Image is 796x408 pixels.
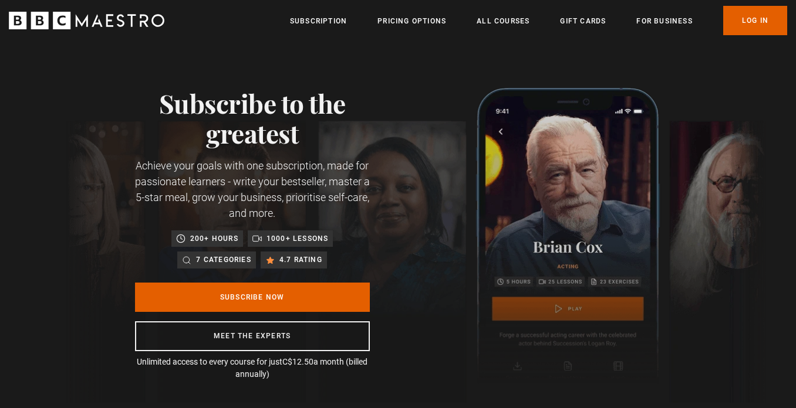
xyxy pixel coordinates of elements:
p: Achieve your goals with one subscription, made for passionate learners - write your bestseller, m... [135,158,370,221]
nav: Primary [290,6,787,35]
p: 200+ hours [190,233,238,244]
p: Unlimited access to every course for just a month (billed annually) [135,356,370,380]
a: Meet the experts [135,321,370,351]
span: C$12.50 [282,357,313,366]
p: 7 categories [196,254,251,266]
p: 1000+ lessons [267,233,329,244]
a: Log In [723,6,787,35]
a: Pricing Options [377,15,446,27]
a: Subscribe Now [135,283,370,312]
p: 4.7 rating [279,254,322,266]
a: For business [636,15,692,27]
h1: Subscribe to the greatest [135,88,370,148]
svg: BBC Maestro [9,12,164,29]
a: All Courses [477,15,529,27]
a: Subscription [290,15,347,27]
a: Gift Cards [560,15,606,27]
